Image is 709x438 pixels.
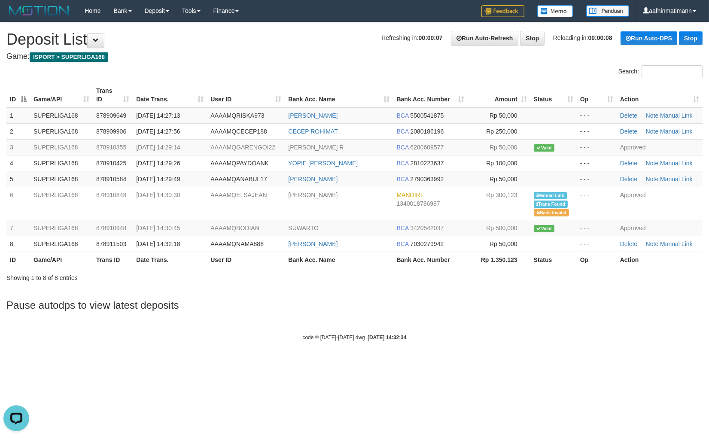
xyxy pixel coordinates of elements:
[468,83,530,107] th: Amount: activate to sort column ascending
[30,107,93,124] td: SUPERLIGA168
[660,176,693,182] a: Manual Link
[397,200,440,207] span: Copy 1340018786987 to clipboard
[410,144,444,151] span: Copy 6280609577 to clipboard
[136,160,180,167] span: [DATE] 14:29:26
[660,160,693,167] a: Manual Link
[6,123,30,139] td: 2
[617,139,703,155] td: Approved
[397,192,422,198] span: MANDIRI
[486,225,517,231] span: Rp 500,000
[96,240,126,247] span: 878911503
[393,83,468,107] th: Bank Acc. Number: activate to sort column ascending
[534,201,568,208] span: Similar transaction found
[6,220,30,236] td: 7
[486,192,517,198] span: Rp 300,123
[642,65,703,78] input: Search:
[136,240,180,247] span: [DATE] 14:32:18
[136,144,180,151] span: [DATE] 14:29:14
[133,252,207,268] th: Date Trans.
[30,220,93,236] td: SUPERLIGA168
[6,270,289,282] div: Showing 1 to 8 of 8 entries
[288,144,344,151] a: [PERSON_NAME] R
[617,220,703,236] td: Approved
[207,83,285,107] th: User ID: activate to sort column ascending
[620,128,637,135] a: Delete
[397,176,409,182] span: BCA
[96,144,126,151] span: 878910355
[577,83,617,107] th: Op: activate to sort column ascending
[553,34,612,41] span: Reloading in:
[646,128,659,135] a: Note
[530,252,577,268] th: Status
[6,171,30,187] td: 5
[617,187,703,220] td: Approved
[586,5,629,17] img: panduan.png
[285,83,393,107] th: Bank Acc. Name: activate to sort column ascending
[617,252,703,268] th: Action
[96,176,126,182] span: 878910584
[397,144,409,151] span: BCA
[397,112,409,119] span: BCA
[96,192,126,198] span: 878910848
[486,128,517,135] span: Rp 250,000
[577,171,617,187] td: - - -
[288,160,358,167] a: YOPIE [PERSON_NAME]
[490,144,517,151] span: Rp 50,000
[30,52,108,62] span: ISPORT > SUPERLIGA168
[96,160,126,167] span: 878910425
[136,225,180,231] span: [DATE] 14:30:45
[537,5,573,17] img: Button%20Memo.svg
[136,176,180,182] span: [DATE] 14:29:49
[617,83,703,107] th: Action: activate to sort column ascending
[534,192,567,199] span: Manually Linked
[679,31,703,45] a: Stop
[397,240,409,247] span: BCA
[621,31,677,45] a: Run Auto-DPS
[381,34,442,41] span: Refreshing in:
[451,31,518,46] a: Run Auto-Refresh
[577,123,617,139] td: - - -
[6,252,30,268] th: ID
[210,225,259,231] span: AAAAMQBODIAN
[30,155,93,171] td: SUPERLIGA168
[6,83,30,107] th: ID: activate to sort column descending
[6,236,30,252] td: 8
[534,144,554,152] span: Valid transaction
[6,187,30,220] td: 6
[490,240,517,247] span: Rp 50,000
[530,83,577,107] th: Status: activate to sort column ascending
[3,3,29,29] button: Open LiveChat chat widget
[577,220,617,236] td: - - -
[646,112,659,119] a: Note
[468,252,530,268] th: Rp 1.350.123
[285,252,393,268] th: Bank Acc. Name
[660,128,693,135] a: Manual Link
[210,128,267,135] span: AAAAMQCECEP188
[96,112,126,119] span: 878909649
[30,252,93,268] th: Game/API
[410,128,444,135] span: Copy 2080186196 to clipboard
[481,5,524,17] img: Feedback.jpg
[410,225,444,231] span: Copy 3420542037 to clipboard
[6,31,703,48] h1: Deposit List
[490,176,517,182] span: Rp 50,000
[210,160,269,167] span: AAAAMQPAYDOANK
[136,112,180,119] span: [DATE] 14:27:13
[136,128,180,135] span: [DATE] 14:27:56
[520,31,545,46] a: Stop
[6,4,72,17] img: MOTION_logo.png
[397,160,409,167] span: BCA
[618,65,703,78] label: Search:
[136,192,180,198] span: [DATE] 14:30:30
[620,240,637,247] a: Delete
[207,252,285,268] th: User ID
[210,176,267,182] span: AAAAMQANABUL17
[577,155,617,171] td: - - -
[410,160,444,167] span: Copy 2810223637 to clipboard
[577,236,617,252] td: - - -
[6,52,703,61] h4: Game:
[660,112,693,119] a: Manual Link
[577,107,617,124] td: - - -
[410,112,444,119] span: Copy 5500541875 to clipboard
[534,225,554,232] span: Valid transaction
